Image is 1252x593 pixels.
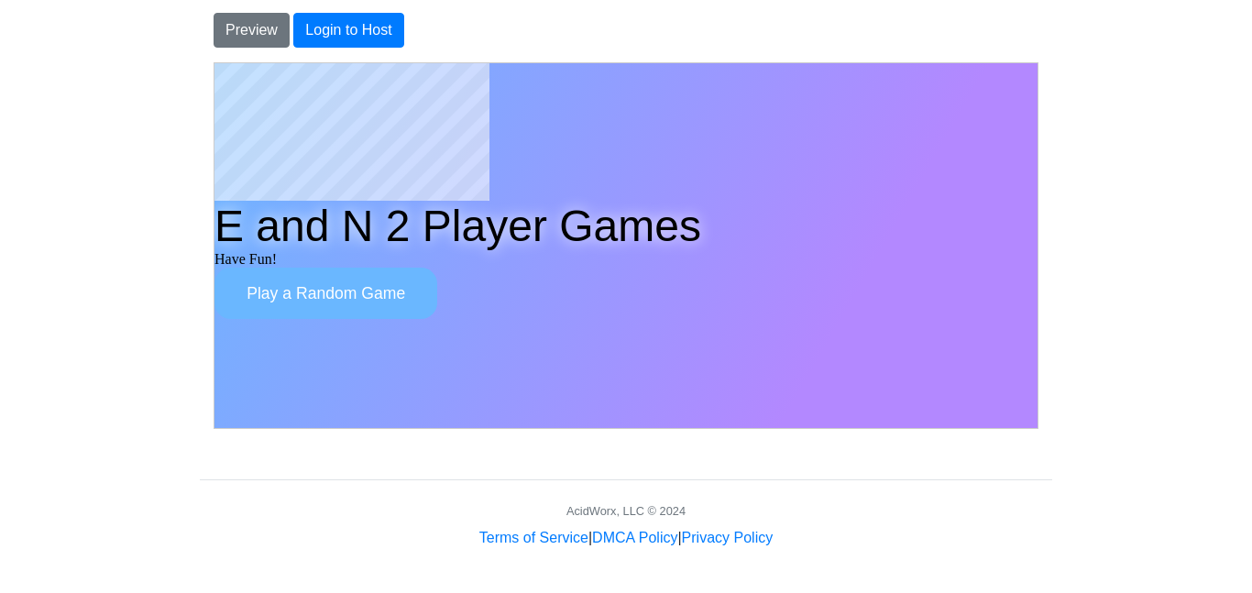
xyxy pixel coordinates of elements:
a: Privacy Policy [682,530,774,545]
div: AcidWorx, LLC © 2024 [566,502,686,520]
div: | | [479,527,773,549]
a: Terms of Service [479,530,588,545]
button: Preview [214,13,290,48]
button: Login to Host [293,13,403,48]
a: DMCA Policy [592,530,677,545]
